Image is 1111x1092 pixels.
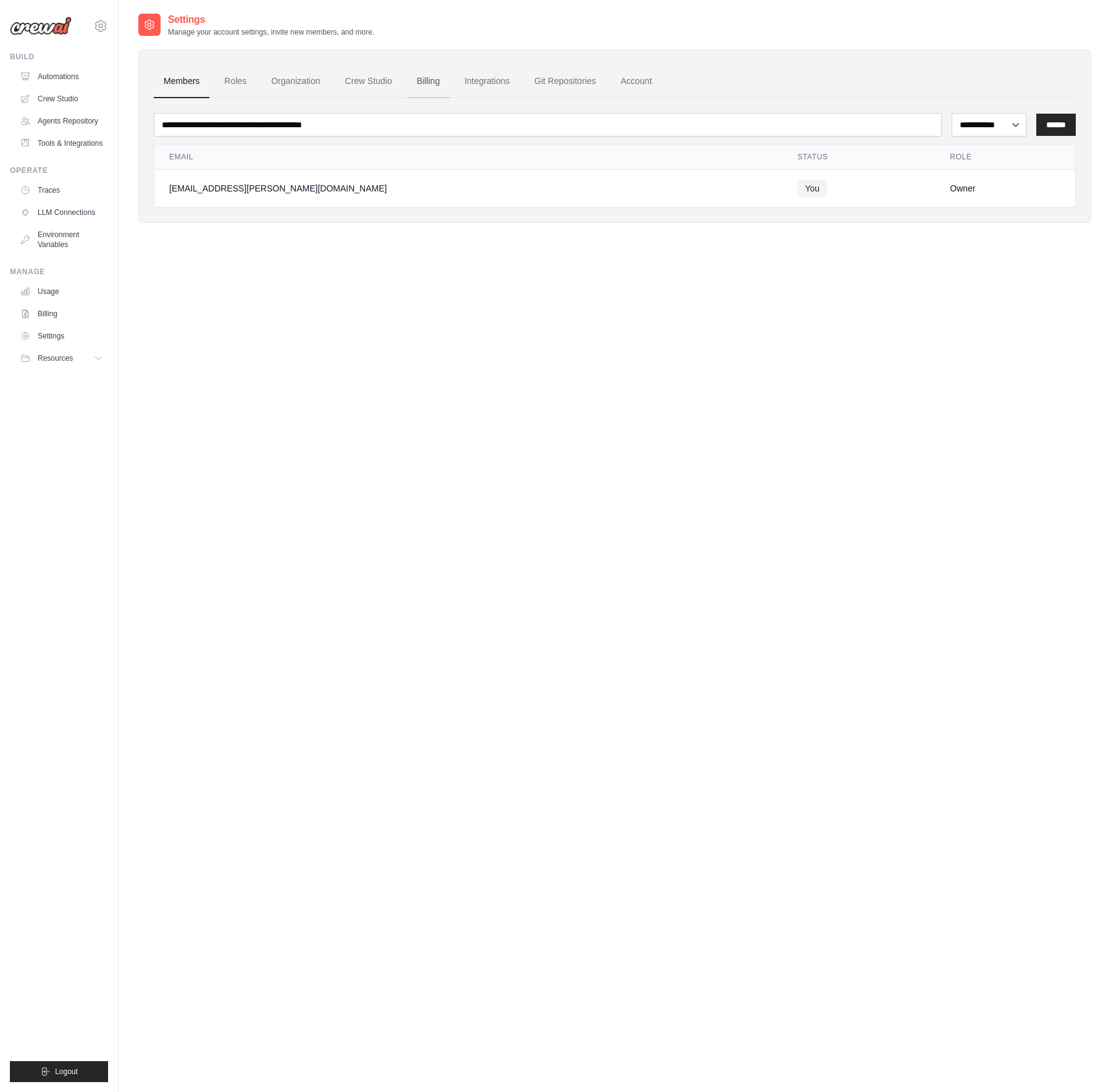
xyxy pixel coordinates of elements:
a: Billing [407,65,450,98]
th: Role [935,145,1075,170]
a: Account [611,65,662,98]
a: Organization [261,65,330,98]
a: LLM Connections [15,203,108,222]
a: Git Repositories [524,65,606,98]
th: Status [782,145,935,170]
span: You [797,180,827,197]
h2: Settings [168,12,374,27]
div: Build [10,52,108,62]
a: Members [154,65,209,98]
div: Owner [950,182,1060,195]
button: Logout [10,1061,108,1082]
a: Integrations [455,65,519,98]
th: Email [154,145,782,170]
a: Traces [15,180,108,200]
a: Usage [15,282,108,301]
a: Crew Studio [335,65,402,98]
a: Agents Repository [15,111,108,131]
a: Tools & Integrations [15,133,108,153]
img: Logo [10,17,72,35]
div: Operate [10,166,108,175]
span: Resources [38,353,73,363]
p: Manage your account settings, invite new members, and more. [168,27,374,37]
button: Resources [15,348,108,368]
a: Billing [15,304,108,324]
a: Roles [214,65,256,98]
a: Settings [15,326,108,346]
span: Logout [55,1067,78,1077]
a: Environment Variables [15,225,108,254]
div: Manage [10,267,108,277]
a: Automations [15,67,108,86]
div: [EMAIL_ADDRESS][PERSON_NAME][DOMAIN_NAME] [169,182,768,195]
a: Crew Studio [15,89,108,109]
